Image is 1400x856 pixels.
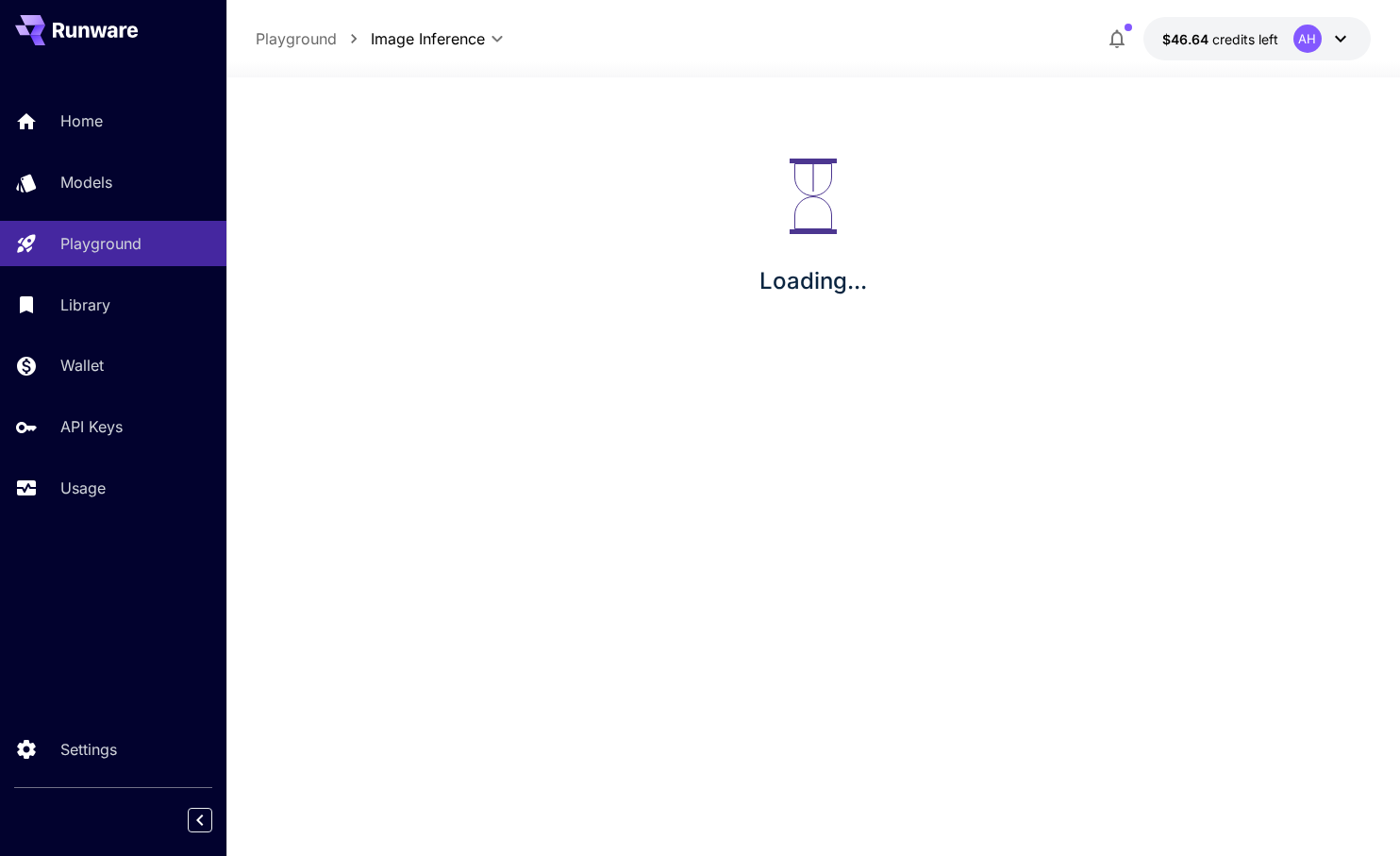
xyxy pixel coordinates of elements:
div: Collapse sidebar [202,803,226,837]
p: Playground [60,232,142,255]
nav: breadcrumb [256,27,371,50]
a: Playground [256,27,337,50]
div: $46.63859 [1162,29,1278,49]
p: API Keys [60,415,123,438]
button: $46.63859AH [1143,17,1371,60]
div: AH [1293,25,1322,53]
p: Settings [60,738,117,761]
span: Image Inference [371,27,485,50]
span: credits left [1212,31,1278,47]
p: Library [60,294,110,316]
p: Wallet [60,354,104,377]
p: Home [60,109,103,132]
button: Collapse sidebar [188,808,212,832]
p: Models [60,171,112,193]
span: $46.64 [1162,31,1212,47]
p: Usage [60,477,106,499]
p: Loading... [759,264,867,298]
